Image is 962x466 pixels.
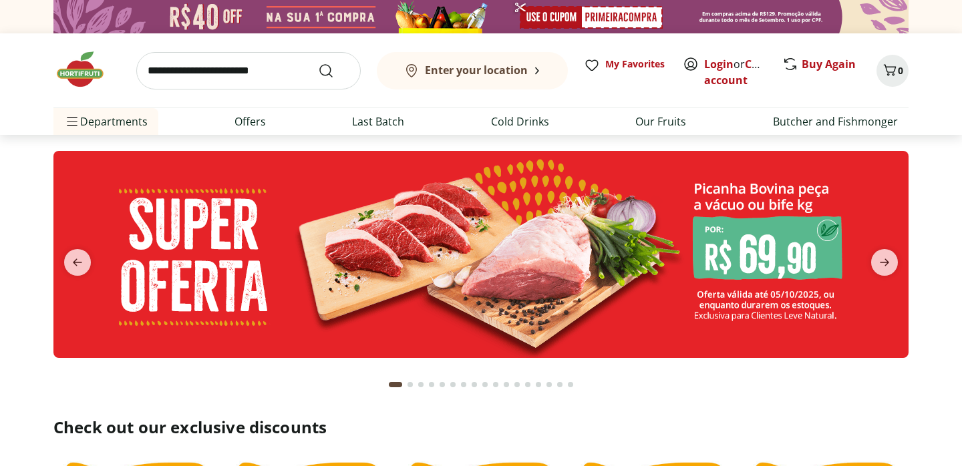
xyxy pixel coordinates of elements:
[234,114,266,129] font: Offers
[425,63,528,77] font: Enter your location
[352,113,404,130] a: Last Batch
[458,369,469,401] button: Go to page 7 from fs-carousel
[405,369,416,401] button: Go to page 2 from fs-carousel
[565,369,576,401] button: Go to page 17 from fs-carousel
[802,57,856,71] a: Buy Again
[501,369,512,401] button: Go to page 11 from fs-carousel
[491,113,549,130] a: Cold Drinks
[352,114,404,129] font: Last Batch
[533,369,544,401] button: Go to page 14 from fs-carousel
[635,114,686,129] font: Our Fruits
[318,63,350,79] button: Submit Search
[426,369,437,401] button: Go to page 4 from fs-carousel
[53,151,909,358] img: super offer
[512,369,522,401] button: Go to page 12 from fs-carousel
[704,57,734,71] a: Login
[773,113,898,130] a: Butcher and Fishmonger
[53,49,120,89] img: Fruit and vegetables
[704,57,780,87] a: Create account
[522,369,533,401] button: Go to page 13 from fs-carousel
[480,369,490,401] button: Go to page 9 from fs-carousel
[80,114,148,129] font: Departments
[544,369,554,401] button: Go to page 15 from fs-carousel
[377,52,568,89] button: Enter your location
[53,249,102,276] button: previous
[773,114,898,129] font: Butcher and Fishmonger
[605,57,665,70] font: My Favorites
[234,113,266,130] a: Offers
[860,249,909,276] button: next
[136,52,361,89] input: search
[898,64,903,77] font: 0
[448,369,458,401] button: Go to page 6 from fs-carousel
[734,57,745,71] font: or
[64,105,80,138] button: Menu
[554,369,565,401] button: Go to page 16 from fs-carousel
[491,114,549,129] font: Cold Drinks
[386,369,405,401] button: Current page from fs-carousel
[469,369,480,401] button: Go to page 8 from fs-carousel
[635,113,686,130] a: Our Fruits
[490,369,501,401] button: Go to page 10 from fs-carousel
[416,369,426,401] button: Go to page 3 from fs-carousel
[584,57,667,84] a: My Favorites
[437,369,448,401] button: Go to page 5 from fs-carousel
[876,55,909,87] button: Cart
[53,416,327,438] font: Check out our exclusive discounts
